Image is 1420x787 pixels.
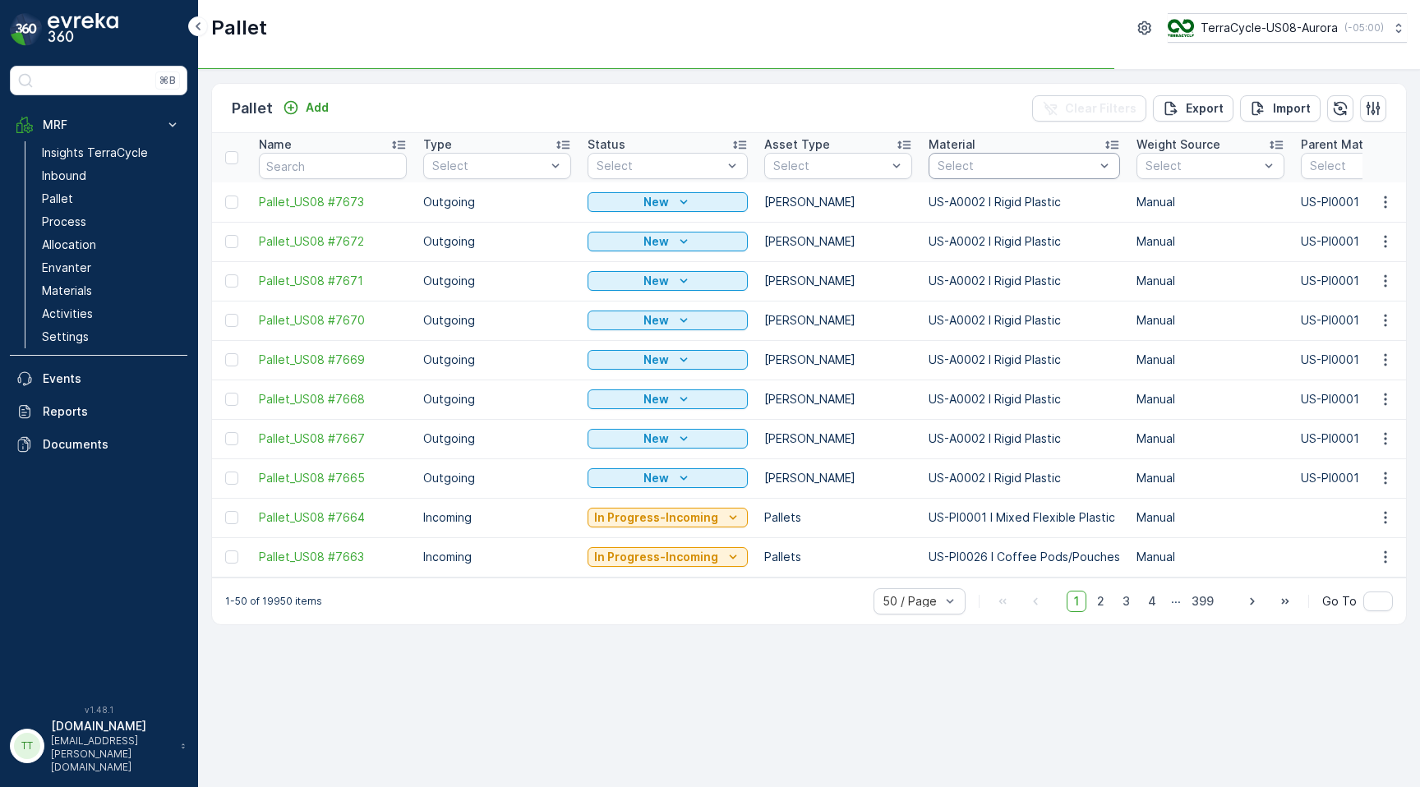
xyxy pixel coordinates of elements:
[597,158,722,174] p: Select
[51,718,173,734] p: [DOMAIN_NAME]
[1128,419,1293,458] td: Manual
[756,340,920,380] td: [PERSON_NAME]
[1184,591,1221,612] span: 399
[1128,537,1293,577] td: Manual
[920,222,1128,261] td: US-A0002 I Rigid Plastic
[1344,21,1384,35] p: ( -05:00 )
[259,352,407,368] a: Pallet_US08 #7669
[756,380,920,419] td: [PERSON_NAME]
[35,279,187,302] a: Materials
[764,136,830,153] p: Asset Type
[1128,458,1293,498] td: Manual
[1136,136,1220,153] p: Weight Source
[756,537,920,577] td: Pallets
[1141,591,1164,612] span: 4
[1153,95,1233,122] button: Export
[920,182,1128,222] td: US-A0002 I Rigid Plastic
[643,470,669,486] p: New
[415,458,579,498] td: Outgoing
[43,403,181,420] p: Reports
[10,718,187,774] button: TT[DOMAIN_NAME][EMAIL_ADDRESS][PERSON_NAME][DOMAIN_NAME]
[1128,182,1293,222] td: Manual
[35,187,187,210] a: Pallet
[415,222,579,261] td: Outgoing
[225,550,238,564] div: Toggle Row Selected
[225,472,238,485] div: Toggle Row Selected
[42,214,86,230] p: Process
[259,273,407,289] a: Pallet_US08 #7671
[1115,591,1137,612] span: 3
[756,458,920,498] td: [PERSON_NAME]
[225,235,238,248] div: Toggle Row Selected
[259,312,407,329] a: Pallet_US08 #7670
[1090,591,1112,612] span: 2
[415,498,579,537] td: Incoming
[225,511,238,524] div: Toggle Row Selected
[10,108,187,141] button: MRF
[588,389,748,409] button: New
[1240,95,1321,122] button: Import
[35,233,187,256] a: Allocation
[42,260,91,276] p: Envanter
[259,470,407,486] a: Pallet_US08 #7665
[14,733,40,759] div: TT
[159,74,176,87] p: ⌘B
[225,393,238,406] div: Toggle Row Selected
[259,136,292,153] p: Name
[1301,136,1395,153] p: Parent Materials
[51,734,173,774] p: [EMAIL_ADDRESS][PERSON_NAME][DOMAIN_NAME]
[10,705,187,715] span: v 1.48.1
[306,99,329,116] p: Add
[588,192,748,212] button: New
[588,271,748,291] button: New
[42,329,89,345] p: Settings
[756,419,920,458] td: [PERSON_NAME]
[415,537,579,577] td: Incoming
[920,340,1128,380] td: US-A0002 I Rigid Plastic
[415,301,579,340] td: Outgoing
[225,314,238,327] div: Toggle Row Selected
[259,153,407,179] input: Search
[259,549,407,565] span: Pallet_US08 #7663
[225,274,238,288] div: Toggle Row Selected
[1128,340,1293,380] td: Manual
[588,311,748,330] button: New
[259,233,407,250] span: Pallet_US08 #7672
[432,158,546,174] p: Select
[643,391,669,407] p: New
[259,430,407,447] span: Pallet_US08 #7667
[35,210,187,233] a: Process
[415,261,579,301] td: Outgoing
[643,312,669,329] p: New
[43,436,181,453] p: Documents
[1067,591,1086,612] span: 1
[756,182,920,222] td: [PERSON_NAME]
[42,306,93,322] p: Activities
[920,301,1128,340] td: US-A0002 I Rigid Plastic
[1032,95,1146,122] button: Clear Filters
[35,325,187,348] a: Settings
[259,194,407,210] a: Pallet_US08 #7673
[643,273,669,289] p: New
[1128,222,1293,261] td: Manual
[1322,593,1357,610] span: Go To
[756,261,920,301] td: [PERSON_NAME]
[643,430,669,447] p: New
[756,222,920,261] td: [PERSON_NAME]
[1201,20,1338,36] p: TerraCycle-US08-Aurora
[42,237,96,253] p: Allocation
[920,498,1128,537] td: US-PI0001 I Mixed Flexible Plastic
[643,194,669,210] p: New
[1273,100,1311,117] p: Import
[35,256,187,279] a: Envanter
[259,509,407,526] a: Pallet_US08 #7664
[48,13,118,46] img: logo_dark-DEwI_e13.png
[225,595,322,608] p: 1-50 of 19950 items
[588,429,748,449] button: New
[920,261,1128,301] td: US-A0002 I Rigid Plastic
[920,419,1128,458] td: US-A0002 I Rigid Plastic
[594,549,718,565] p: In Progress-Incoming
[259,391,407,407] span: Pallet_US08 #7668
